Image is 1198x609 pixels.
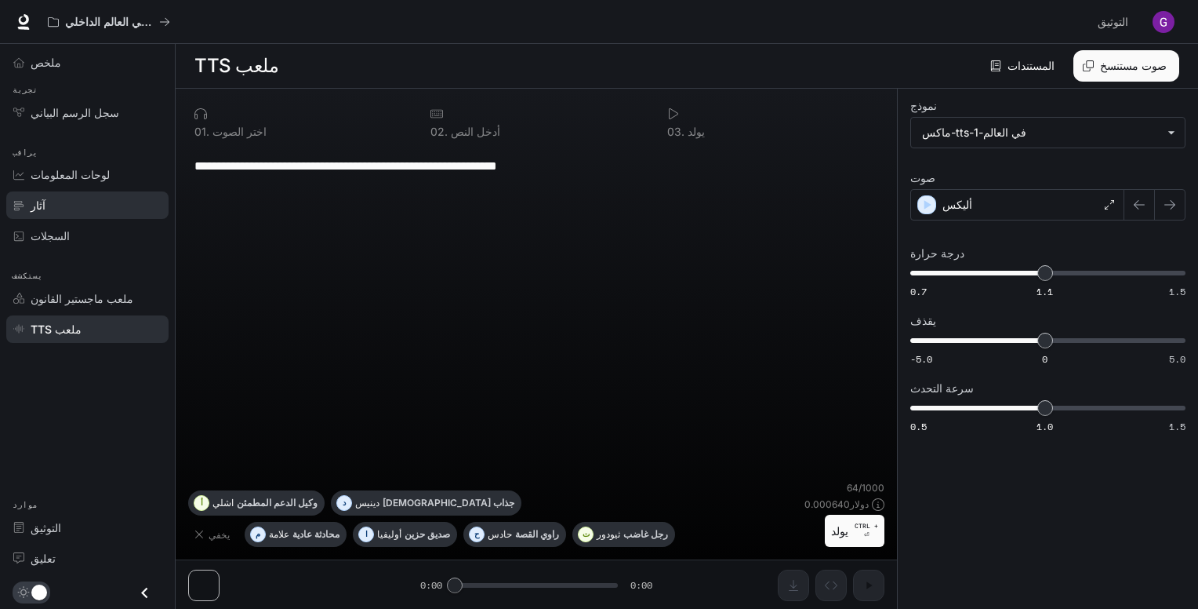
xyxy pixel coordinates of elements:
[864,531,869,538] font: ⏎
[188,490,325,516] button: أاشليوكيل الدعم المطمئن
[365,529,368,538] font: ا
[688,125,705,138] font: يولد
[451,125,500,138] font: أدخل النص
[212,497,234,509] font: اشلي
[13,85,38,95] font: تجربة
[353,522,457,547] button: اأوليفياصديق حزين
[31,292,133,305] font: ملعب ماجستير القانون
[6,222,169,250] a: السجلات
[194,125,201,138] font: 0
[1148,6,1179,38] button: صورة المستخدم الرمزية
[41,6,177,38] button: جميع مساحات العمل
[1169,420,1185,433] font: 1.5
[681,125,684,138] font: .
[6,49,169,76] a: ملخص
[474,529,479,538] font: ح
[6,514,169,542] a: التوثيق
[488,528,512,540] font: حادس
[292,528,339,540] font: محادثة عادية
[583,529,590,538] font: ت
[1073,50,1179,82] button: صوت مستنسخ
[910,246,964,260] font: درجة حرارة
[194,54,278,77] font: ملعب TTS
[65,15,299,28] font: عروض تجريبية للذكاء الاصطناعي في العالم الداخلي
[13,148,38,158] font: يراقب
[269,528,289,540] font: علامة
[201,498,203,507] font: أ
[859,482,862,494] font: /
[245,522,347,547] button: معلامةمحادثة عادية
[1036,285,1053,298] font: 1.1
[910,420,927,433] font: 0.5
[804,498,850,510] font: 0.000640
[31,583,47,600] span: تبديل الوضع الداكن
[910,171,935,184] font: صوت
[1036,420,1053,433] font: 1.0
[463,522,566,547] button: ححادسراوي القصة
[343,498,346,507] font: د
[1100,59,1167,72] font: صوت مستنسخ
[13,271,43,281] font: يستكشف
[623,528,668,540] font: رجل غاضب
[201,125,206,138] font: 1
[31,323,82,336] font: ملعب TTS
[862,482,884,494] font: 1000
[445,125,448,138] font: .
[188,522,238,547] button: يخفي
[127,577,162,609] button: إغلاق الدرج
[355,497,379,509] font: دينيس
[6,191,169,219] a: آثار
[13,500,38,510] font: موارد
[31,168,110,181] font: لوحات المعلومات
[855,522,878,530] font: CTRL +
[6,161,169,188] a: لوحات المعلومات
[377,528,401,540] font: أوليفيا
[6,99,169,126] a: سجل الرسم البياني
[206,125,209,138] font: .
[910,285,927,298] font: 0.7
[1098,15,1128,28] font: التوثيق
[31,199,45,212] font: آثار
[572,522,675,547] button: تثيودوررجل غاضب
[405,528,450,540] font: صديق حزين
[597,528,620,540] font: ثيودور
[850,498,869,510] font: دولار
[911,118,1185,148] div: في العالم-tts-1-ماكس
[1007,59,1055,72] font: المستندات
[1169,352,1185,366] font: 5.0
[212,125,267,138] font: اختر الصوت
[31,56,61,69] font: ملخص
[1169,285,1185,298] font: 1.5
[6,315,169,343] a: ملعب TTS
[237,497,318,509] font: وكيل الدعم المطمئن
[910,352,932,366] font: -5.0
[1153,11,1174,33] img: صورة المستخدم الرمزية
[437,125,445,138] font: 2
[847,482,859,494] font: 64
[942,198,972,211] font: أليكس
[831,524,848,538] font: يولد
[256,529,260,538] font: م
[209,529,230,541] font: يخفي
[31,106,119,119] font: سجل الرسم البياني
[910,99,937,112] font: نموذج
[910,381,974,395] font: سرعة التحدث
[922,126,1026,139] font: في العالم-tts-1-ماكس
[910,314,936,327] font: يقذف
[6,545,169,572] a: تعليق
[31,229,70,243] font: السجلات
[1091,6,1142,38] a: التوثيق
[825,515,884,547] button: يولدCTRL +⏎
[6,285,169,312] a: ملعب ماجستير القانون
[987,50,1061,82] a: المستندات
[515,528,559,540] font: راوي القصة
[31,552,56,565] font: تعليق
[331,490,521,516] button: ددينيس[DEMOGRAPHIC_DATA] جذاب
[667,125,674,138] font: 0
[383,497,514,509] font: [DEMOGRAPHIC_DATA] جذاب
[31,521,61,534] font: التوثيق
[430,125,437,138] font: 0
[674,125,681,138] font: 3
[1042,352,1047,366] font: 0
